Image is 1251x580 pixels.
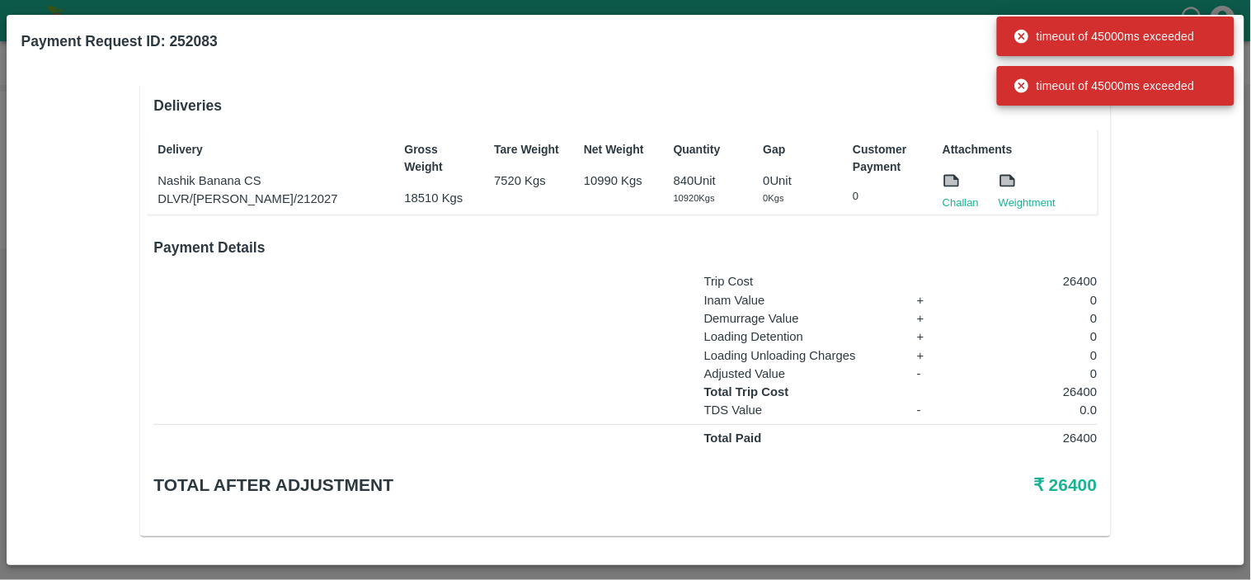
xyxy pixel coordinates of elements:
[917,347,950,365] p: +
[704,385,789,398] strong: Total Trip Cost
[153,94,1097,117] h6: Deliveries
[584,172,656,190] p: 10990 Kgs
[943,195,979,211] a: Challan
[853,189,924,205] p: 0
[943,141,1093,158] p: Attachments
[704,328,901,346] p: Loading Detention
[966,291,1098,309] p: 0
[405,189,477,207] p: 18510 Kgs
[494,141,566,158] p: Tare Weight
[704,291,901,309] p: Inam Value
[704,272,901,290] p: Trip Cost
[158,172,387,190] p: Nashik Banana CS
[704,347,901,365] p: Loading Unloading Charges
[158,141,387,158] p: Delivery
[704,309,901,328] p: Demurrage Value
[917,401,950,419] p: -
[917,309,950,328] p: +
[999,195,1056,211] a: Weightment
[917,328,950,346] p: +
[153,474,783,497] h5: Total after adjustment
[783,474,1097,497] h5: ₹ 26400
[966,328,1098,346] p: 0
[704,431,762,445] strong: Total Paid
[917,291,950,309] p: +
[966,309,1098,328] p: 0
[704,401,901,419] p: TDS Value
[21,33,218,50] b: Payment Request ID: 252083
[966,272,1098,290] p: 26400
[764,193,784,203] span: 0 Kgs
[853,141,924,176] p: Customer Payment
[764,141,835,158] p: Gap
[674,141,745,158] p: Quantity
[966,383,1098,401] p: 26400
[674,193,715,203] span: 10920 Kgs
[917,365,950,383] p: -
[966,347,1098,365] p: 0
[153,236,1097,259] h6: Payment Details
[966,365,1098,383] p: 0
[584,141,656,158] p: Net Weight
[1013,71,1195,101] div: timeout of 45000ms exceeded
[764,172,835,190] p: 0 Unit
[966,401,1098,419] p: 0.0
[158,190,387,208] p: DLVR/[PERSON_NAME]/212027
[1013,21,1195,51] div: timeout of 45000ms exceeded
[494,172,566,190] p: 7520 Kgs
[704,365,901,383] p: Adjusted Value
[966,429,1098,447] p: 26400
[674,172,745,190] p: 840 Unit
[405,141,477,176] p: Gross Weight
